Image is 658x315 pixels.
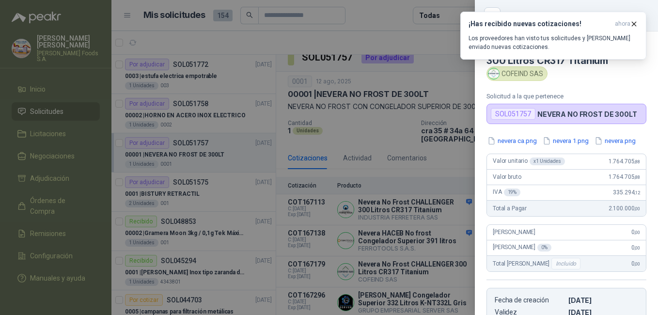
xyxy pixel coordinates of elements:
[460,12,646,60] button: ¡Has recibido nuevas cotizaciones!ahora Los proveedores han visto tus solicitudes y [PERSON_NAME]...
[542,136,590,146] button: nevera 1.png
[631,229,640,236] span: 0
[634,174,640,180] span: ,88
[634,190,640,195] span: ,12
[493,244,551,252] span: [PERSON_NAME]
[551,258,580,269] div: Incluido
[493,205,527,212] span: Total a Pagar
[631,260,640,267] span: 0
[506,8,646,23] div: COT167179
[493,157,565,165] span: Valor unitario
[493,189,520,196] span: IVA
[609,158,640,165] span: 1.764.705
[491,108,535,120] div: SOL051757
[486,93,646,100] p: Solicitud a la que pertenece
[488,68,499,79] img: Company Logo
[631,244,640,251] span: 0
[469,34,638,51] p: Los proveedores han visto tus solicitudes y [PERSON_NAME] enviado nuevas cotizaciones.
[493,173,521,180] span: Valor bruto
[537,110,637,118] p: NEVERA NO FROST DE 300LT
[493,258,582,269] span: Total [PERSON_NAME]
[634,159,640,164] span: ,88
[493,229,535,236] span: [PERSON_NAME]
[568,296,638,304] p: [DATE]
[495,296,564,304] p: Fecha de creación
[537,244,551,252] div: 0 %
[609,205,640,212] span: 2.100.000
[486,66,548,81] div: COFEIND SAS
[634,230,640,235] span: ,00
[486,10,498,21] button: Close
[504,189,521,196] div: 19 %
[613,189,640,196] span: 335.294
[486,136,538,146] button: nevera ca.png
[594,136,637,146] button: nevera.png
[469,20,611,28] h3: ¡Has recibido nuevas cotizaciones!
[634,206,640,211] span: ,00
[609,173,640,180] span: 1.764.705
[634,245,640,251] span: ,00
[615,20,630,28] span: ahora
[634,261,640,267] span: ,00
[530,157,565,165] div: x 1 Unidades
